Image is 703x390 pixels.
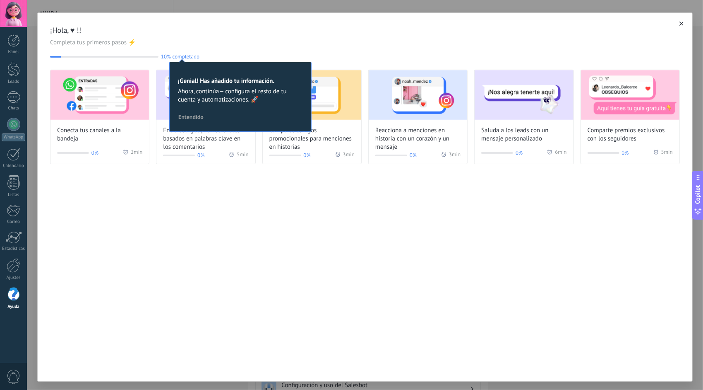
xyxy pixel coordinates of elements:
[50,39,680,47] span: Completa tus primeros pasos ⚡
[475,70,573,120] img: Greet leads with a custom message (Wizard onboarding modal)
[161,53,199,60] span: 10% completado
[410,151,417,160] span: 0%
[178,77,303,85] h2: ¡Genial! Has añadido tu información.
[2,246,26,252] div: Estadísticas
[156,70,255,120] img: Send promo codes based on keywords in comments (Wizard onboarding modal)
[2,219,26,225] div: Correo
[2,133,25,141] div: WhatsApp
[622,149,629,157] span: 0%
[481,126,566,143] span: Saluda a los leads con un mensaje personalizado
[2,192,26,198] div: Listas
[2,304,26,310] div: Ayuda
[91,149,98,157] span: 0%
[50,25,680,35] span: ¡Hola, ♥ !!
[197,151,204,160] span: 0%
[237,151,248,160] span: 5 min
[516,149,523,157] span: 0%
[178,87,303,104] span: Ahora, continúa— configura el resto de tu cuenta y automatizaciones. 🚀
[343,151,355,160] span: 3 min
[369,70,467,120] img: React to story mentions with a heart and personalized message
[163,126,248,151] span: Envía códigos promocionales basados en palabras clave en los comentarios
[57,126,142,143] span: Conecta tus canales a la bandeja
[581,70,679,120] img: Share exclusive rewards with followers
[2,106,26,111] div: Chats
[269,126,355,151] span: Comparte códigos promocionales para menciones en historias
[2,275,26,281] div: Ajustes
[661,149,673,157] span: 5 min
[694,185,702,204] span: Copilot
[2,163,26,169] div: Calendario
[175,111,207,123] button: Entendido
[178,114,204,120] span: Entendido
[375,126,461,151] span: Reacciona a menciones en historia con un corazón y un mensaje
[304,151,311,160] span: 0%
[555,149,566,157] span: 6 min
[131,149,142,157] span: 2 min
[2,49,26,55] div: Panel
[449,151,461,160] span: 3 min
[263,70,361,120] img: Share promo codes for story mentions
[50,70,149,120] img: Connect your channels to the inbox
[588,126,673,143] span: Comparte premios exclusivos con los seguidores
[2,79,26,85] div: Leads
